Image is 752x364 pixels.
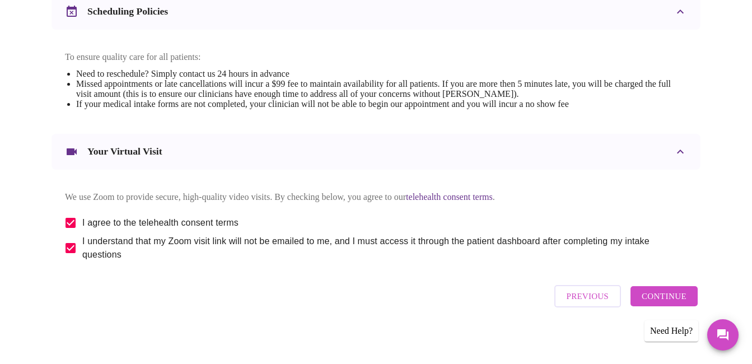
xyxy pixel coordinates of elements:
span: Previous [567,289,609,304]
div: Need Help? [644,320,698,342]
span: Continue [642,289,686,304]
li: Need to reschedule? Simply contact us 24 hours in advance [76,69,687,79]
li: Missed appointments or late cancellations will incur a $99 fee to maintain availability for all p... [76,79,687,99]
h3: Your Virtual Visit [87,146,162,157]
li: If your medical intake forms are not completed, your clinician will not be able to begin our appo... [76,99,687,109]
div: Your Virtual Visit [52,134,700,170]
button: Continue [630,286,698,306]
span: I understand that my Zoom visit link will not be emailed to me, and I must access it through the ... [82,235,678,262]
span: I agree to the telehealth consent terms [82,216,239,230]
button: Messages [707,319,739,351]
h3: Scheduling Policies [87,6,168,17]
a: telehealth consent terms [406,192,493,202]
button: Previous [554,285,621,307]
p: We use Zoom to provide secure, high-quality video visits. By checking below, you agree to our . [65,192,687,202]
p: To ensure quality care for all patients: [65,52,687,62]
